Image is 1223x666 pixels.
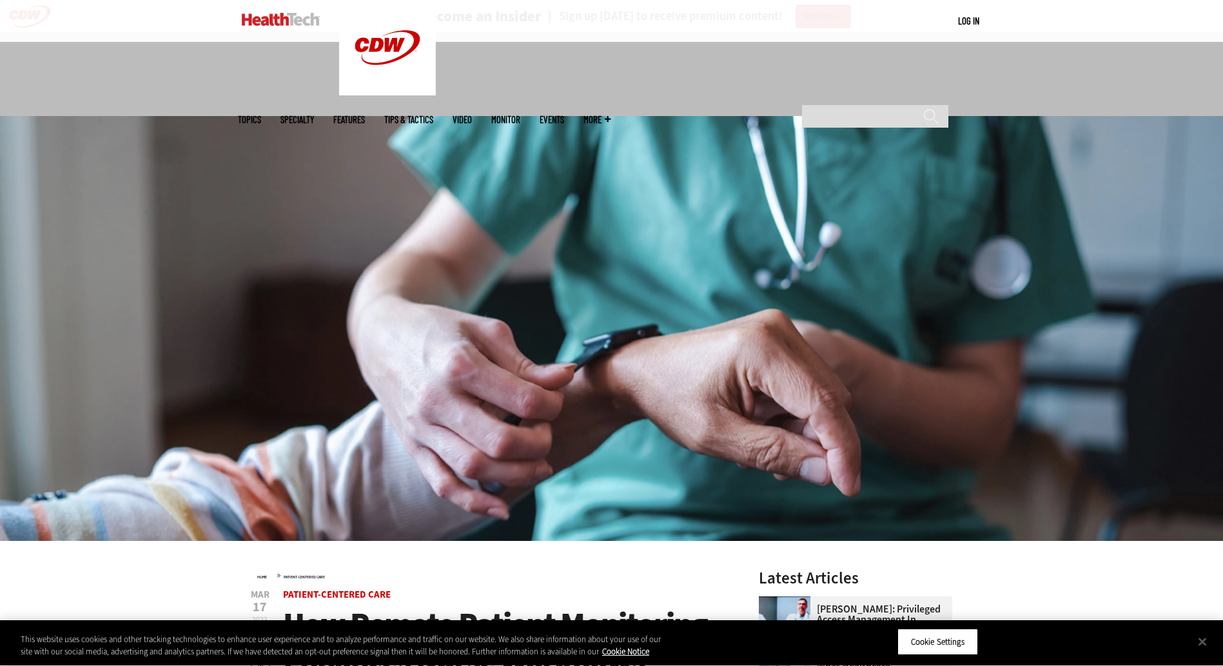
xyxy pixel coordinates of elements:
[958,15,979,26] a: Log in
[333,115,365,124] a: Features
[339,85,436,99] a: CDW
[384,115,433,124] a: Tips & Tactics
[759,570,952,586] h3: Latest Articles
[759,596,810,648] img: remote call with care team
[252,614,268,625] span: 2023
[251,590,269,600] span: Mar
[759,596,817,607] a: remote call with care team
[257,574,267,580] a: Home
[280,115,314,124] span: Specialty
[602,647,649,658] a: More information about your privacy
[897,629,978,656] button: Cookie Settings
[284,574,325,580] a: Patient-Centered Care
[238,115,261,124] span: Topics
[257,570,725,580] div: »
[491,115,520,124] a: MonITor
[1188,627,1217,656] button: Close
[453,115,472,124] a: Video
[583,115,611,124] span: More
[540,115,564,124] a: Events
[242,13,320,26] img: Home
[759,604,944,645] a: [PERSON_NAME]: Privileged Access Management in Remote and Hybrid Healthcare Work
[958,14,979,28] div: User menu
[251,601,269,614] span: 17
[21,633,672,658] div: This website uses cookies and other tracking technologies to enhance user experience and to analy...
[283,588,391,601] a: Patient-Centered Care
